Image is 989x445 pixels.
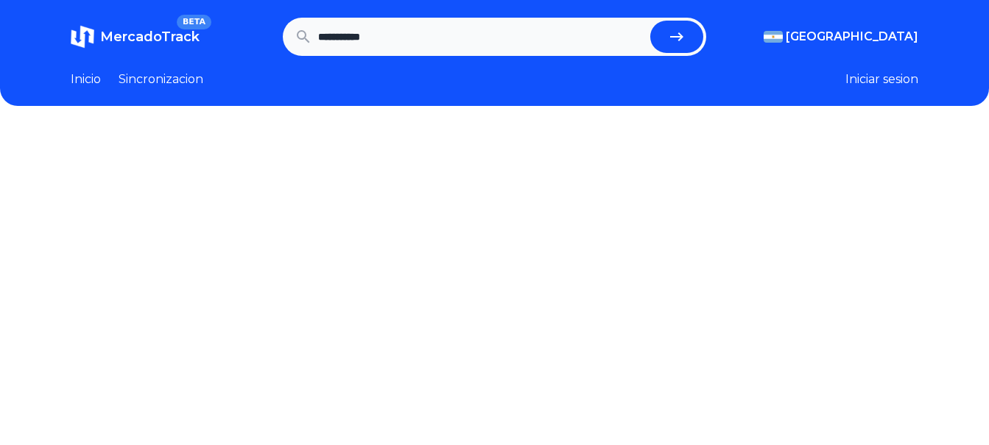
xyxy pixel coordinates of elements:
button: Iniciar sesion [845,71,918,88]
img: MercadoTrack [71,25,94,49]
span: MercadoTrack [100,29,200,45]
span: [GEOGRAPHIC_DATA] [786,28,918,46]
button: [GEOGRAPHIC_DATA] [764,28,918,46]
a: Sincronizacion [119,71,203,88]
a: Inicio [71,71,101,88]
a: MercadoTrackBETA [71,25,200,49]
span: BETA [177,15,211,29]
img: Argentina [764,31,783,43]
